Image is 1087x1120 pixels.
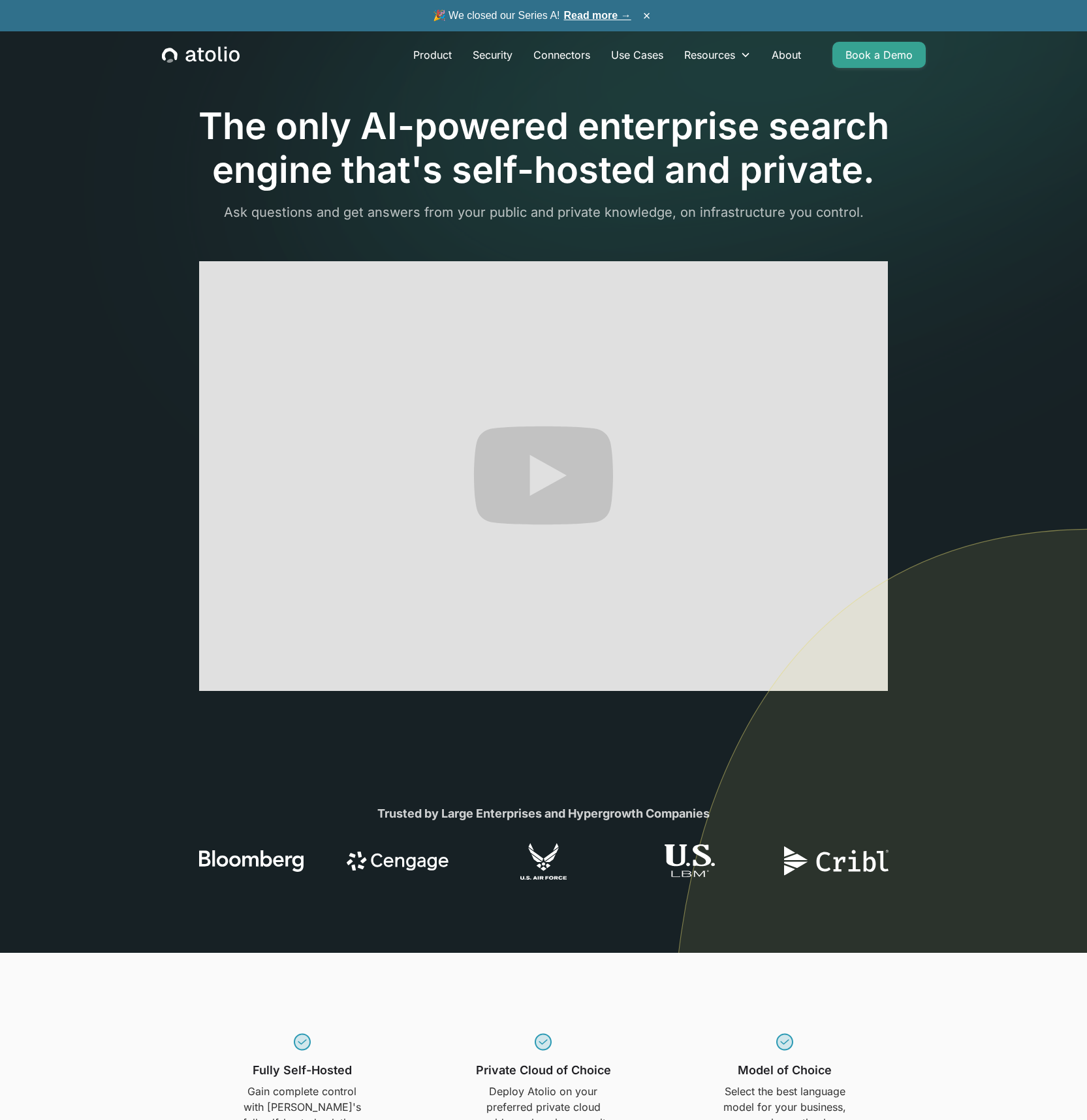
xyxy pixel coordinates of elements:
[345,843,450,880] img: logo
[601,42,674,68] a: Use Cases
[684,47,735,63] div: Resources
[523,42,601,68] a: Connectors
[162,46,240,63] a: home
[832,42,926,68] a: Book a Demo
[162,202,926,222] p: Ask questions and get answers from your public and private knowledge, on infrastructure you control.
[476,1063,611,1078] h3: Private Cloud of Choice
[293,805,795,822] div: Trusted by Large Enterprises and Hypergrowth Companies
[761,42,811,68] a: About
[784,843,889,880] img: logo
[199,843,304,880] img: logo
[162,104,926,192] h1: The only AI-powered enterprise search engine that's self-hosted and private.
[672,528,1087,953] img: line
[738,1063,832,1078] h3: Model of Choice
[199,261,888,690] iframe: Atolio in 60 Seconds: Your AI-Enabled Enterprise Search Solution
[639,8,655,23] button: ×
[638,844,742,881] img: logo
[403,42,462,68] a: Product
[564,10,631,21] a: Read more →
[492,843,596,880] img: logo
[1022,1057,1087,1120] iframe: Chat Widget
[674,42,761,68] div: Resources
[433,8,631,24] span: 🎉 We closed our Series A!
[462,42,523,68] a: Security
[253,1063,352,1078] h3: Fully Self-Hosted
